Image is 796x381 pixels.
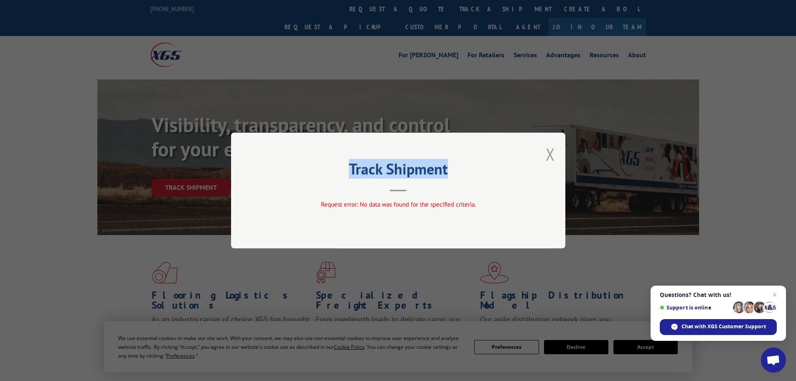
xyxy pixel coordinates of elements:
[660,292,777,298] span: Questions? Chat with us!
[273,163,524,179] h2: Track Shipment
[660,304,730,311] span: Support is online
[320,200,476,208] span: Request error: No data was found for the specified criteria.
[761,348,786,373] div: Open chat
[660,319,777,335] div: Chat with XGS Customer Support
[682,323,766,330] span: Chat with XGS Customer Support
[546,143,555,165] button: Close modal
[770,290,780,300] span: Close chat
